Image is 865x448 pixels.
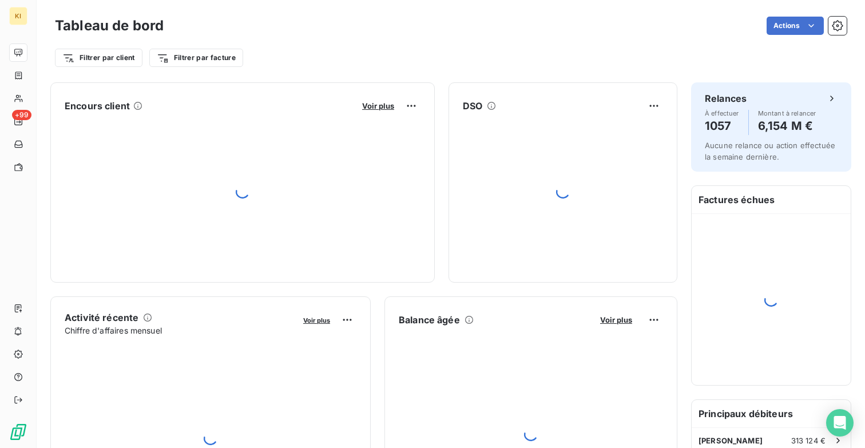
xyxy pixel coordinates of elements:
button: Voir plus [597,315,636,325]
div: Open Intercom Messenger [826,409,854,437]
h4: 6,154 M € [758,117,816,135]
h6: Activité récente [65,311,138,324]
span: Voir plus [303,316,330,324]
h6: Principaux débiteurs [692,400,851,427]
h4: 1057 [705,117,739,135]
button: Voir plus [359,101,398,111]
span: Chiffre d'affaires mensuel [65,324,295,336]
button: Filtrer par client [55,49,142,67]
span: Montant à relancer [758,110,816,117]
span: Voir plus [362,101,394,110]
span: +99 [12,110,31,120]
h6: DSO [463,99,482,113]
span: [PERSON_NAME] [699,436,763,445]
span: 313 124 € [791,436,826,445]
span: À effectuer [705,110,739,117]
h6: Factures échues [692,186,851,213]
span: Voir plus [600,315,632,324]
button: Actions [767,17,824,35]
h6: Encours client [65,99,130,113]
h6: Balance âgée [399,313,460,327]
h3: Tableau de bord [55,15,164,36]
span: Aucune relance ou action effectuée la semaine dernière. [705,141,835,161]
img: Logo LeanPay [9,423,27,441]
button: Filtrer par facture [149,49,243,67]
button: Voir plus [300,315,334,325]
div: KI [9,7,27,25]
h6: Relances [705,92,747,105]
